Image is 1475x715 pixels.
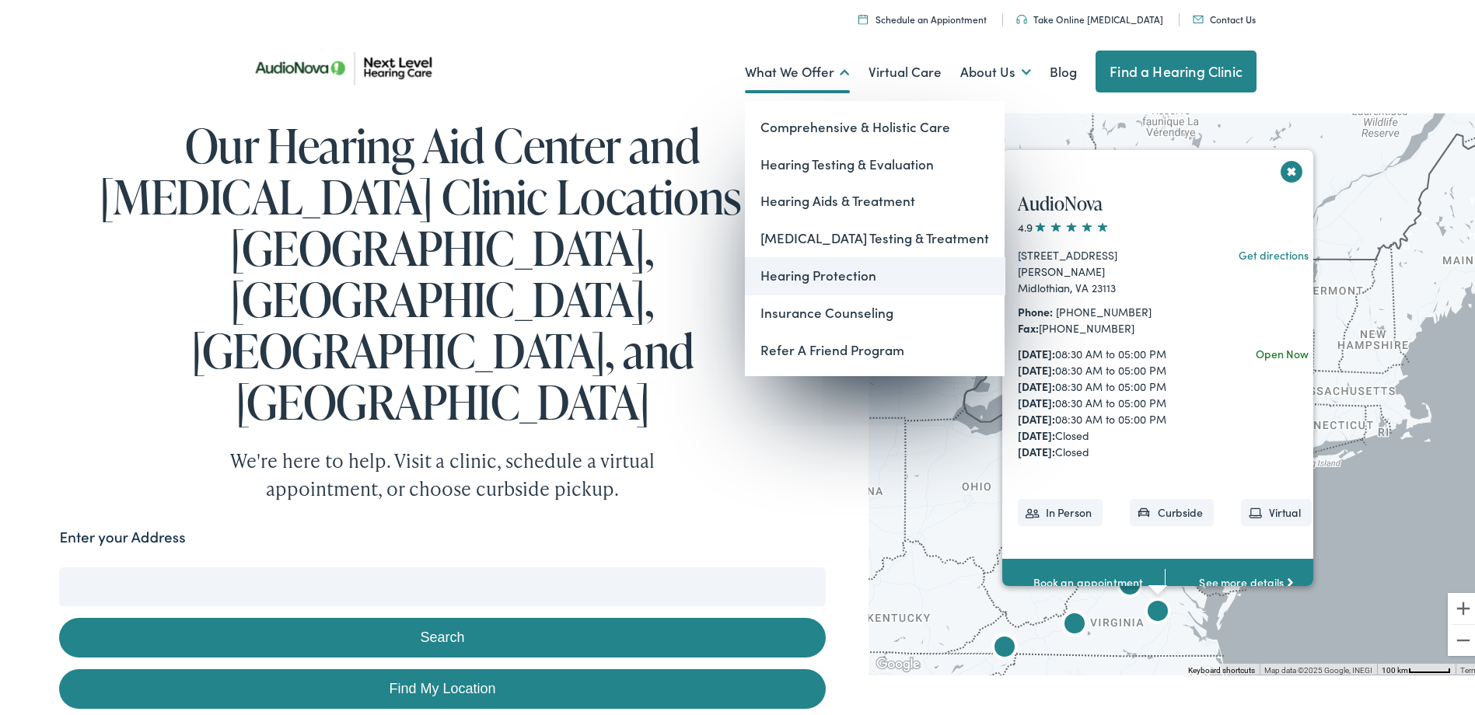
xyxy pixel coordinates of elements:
[59,117,825,424] h1: Our Hearing Aid Center and [MEDICAL_DATA] Clinic Locations in [GEOGRAPHIC_DATA], [GEOGRAPHIC_DATA...
[745,217,1005,254] a: [MEDICAL_DATA] Testing & Treatment
[1018,276,1194,292] div: Midlothian, VA 23113
[1193,12,1204,20] img: An icon representing mail communication is presented in a unique teal color.
[194,444,691,500] div: We're here to help. Visit a clinic, schedule a virtual appointment, or choose curbside pickup.
[1278,155,1305,182] button: Close
[1018,407,1055,423] strong: [DATE]:
[1241,495,1312,522] li: Virtual
[745,40,850,98] a: What We Offer
[1165,555,1327,603] a: See more details
[1018,316,1039,332] strong: Fax:
[1377,661,1456,671] button: Map Scale: 100 km per 51 pixels
[1257,342,1309,358] div: Open Now
[1239,243,1309,259] a: Get directions
[1018,300,1053,316] strong: Phone:
[1002,555,1165,603] a: Book an appointment
[1018,440,1055,455] strong: [DATE]:
[59,666,825,706] a: Find My Location
[872,651,924,671] img: Google
[986,627,1023,664] div: AudioNova
[745,106,1005,143] a: Comprehensive & Holistic Care
[1056,604,1093,641] div: Next Level Hearing Care by AudioNova
[59,615,825,654] button: Search
[1016,12,1027,21] img: An icon symbolizing headphones, colored in teal, suggests audio-related services or features.
[1139,591,1176,629] div: AudioNova
[1096,47,1257,89] a: Find a Hearing Clinic
[1264,663,1372,671] span: Map data ©2025 Google, INEGI
[1111,565,1148,602] div: AudioNova
[1050,40,1077,98] a: Blog
[858,9,987,23] a: Schedule an Appiontment
[1193,9,1256,23] a: Contact Us
[1018,342,1194,456] div: 08:30 AM to 05:00 PM 08:30 AM to 05:00 PM 08:30 AM to 05:00 PM 08:30 AM to 05:00 PM 08:30 AM to 0...
[869,40,942,98] a: Virtual Care
[745,329,1005,366] a: Refer A Friend Program
[59,564,825,603] input: Enter your address or zip code
[1130,495,1214,522] li: Curbside
[1188,662,1255,673] button: Keyboard shortcuts
[1018,215,1110,231] span: 4.9
[1018,495,1103,522] li: In Person
[745,254,1005,291] a: Hearing Protection
[858,11,868,21] img: Calendar icon representing the ability to schedule a hearing test or hearing aid appointment at N...
[745,291,1005,329] a: Insurance Counseling
[1018,187,1103,213] a: AudioNova
[1018,358,1055,374] strong: [DATE]:
[1382,663,1408,671] span: 100 km
[1018,342,1055,357] strong: [DATE]:
[1018,316,1194,333] div: [PHONE_NUMBER]
[59,523,185,546] label: Enter your Address
[1018,391,1055,406] strong: [DATE]:
[872,651,924,671] a: Open this area in Google Maps (opens a new window)
[1018,424,1055,439] strong: [DATE]:
[1018,243,1194,276] div: [STREET_ADDRESS][PERSON_NAME]
[745,143,1005,180] a: Hearing Testing & Evaluation
[1018,375,1055,390] strong: [DATE]:
[1056,300,1152,316] a: [PHONE_NUMBER]
[960,40,1031,98] a: About Us
[745,180,1005,217] a: Hearing Aids & Treatment
[1016,9,1163,23] a: Take Online [MEDICAL_DATA]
